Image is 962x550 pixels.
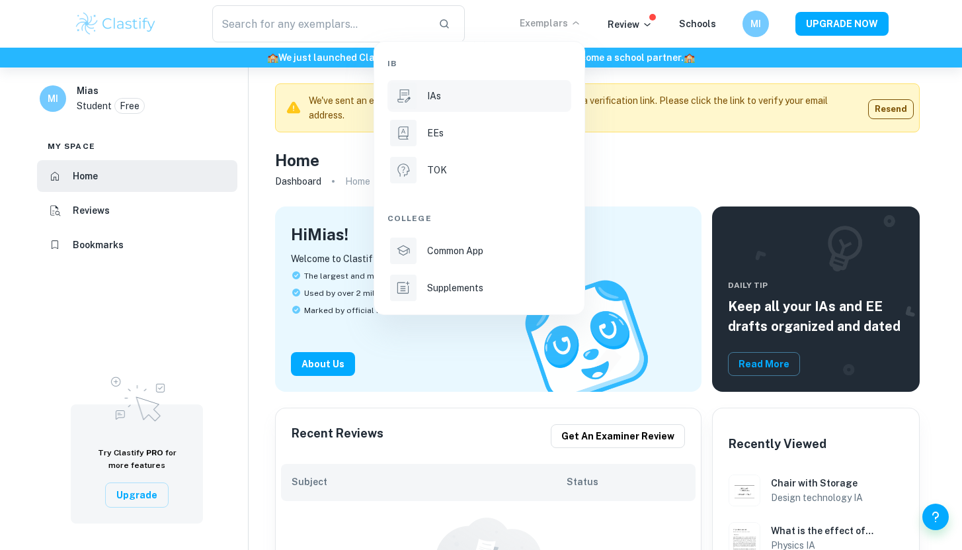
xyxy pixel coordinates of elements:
[387,272,571,304] a: Supplements
[387,212,432,224] span: College
[427,244,483,258] p: Common App
[387,117,571,149] a: EEs
[387,58,397,69] span: IB
[427,89,441,103] p: IAs
[427,281,483,295] p: Supplements
[427,163,447,177] p: TOK
[427,126,444,140] p: EEs
[387,235,571,267] a: Common App
[387,80,571,112] a: IAs
[387,154,571,186] a: TOK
